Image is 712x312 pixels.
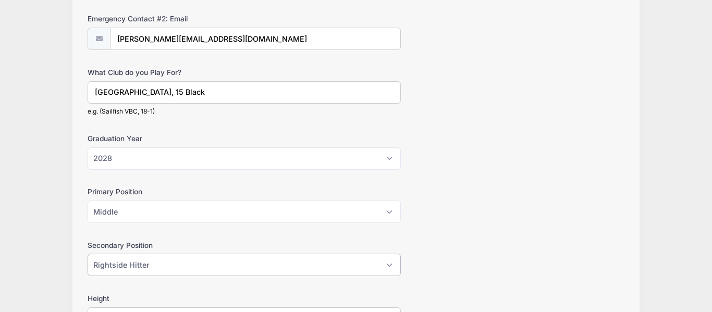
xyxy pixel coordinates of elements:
[88,14,266,24] label: Emergency Contact #2: Email
[88,186,266,197] label: Primary Position
[88,293,266,304] label: Height
[88,133,266,144] label: Graduation Year
[88,107,401,116] div: e.g. (Sailfish VBC, 18-1)
[88,240,266,251] label: Secondary Position
[88,67,266,78] label: What Club do you Play For?
[110,28,400,50] input: email@email.com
